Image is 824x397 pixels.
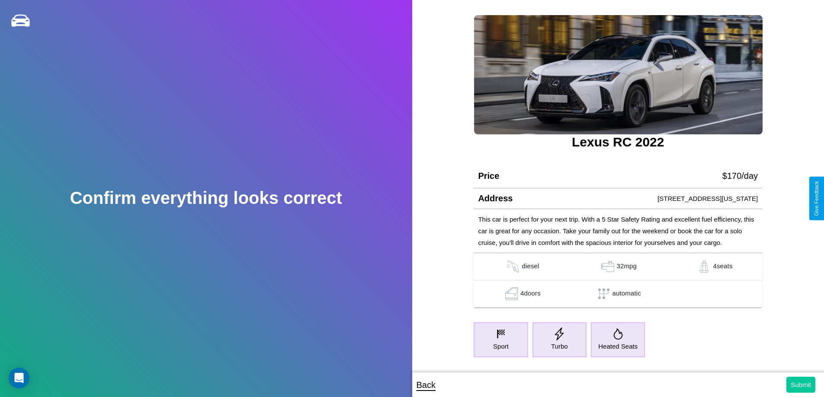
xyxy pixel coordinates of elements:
h3: Lexus RC 2022 [474,135,762,149]
h4: Address [478,194,513,203]
p: $ 170 /day [722,168,758,184]
p: Back [417,377,436,393]
h4: Price [478,171,499,181]
p: 4 doors [520,287,541,300]
p: This car is perfect for your next trip. With a 5 Star Safety Rating and excellent fuel efficiency... [478,213,758,248]
button: Submit [786,377,815,393]
div: Open Intercom Messenger [9,368,29,388]
table: simple table [474,253,762,308]
p: Sport [493,340,509,352]
p: [STREET_ADDRESS][US_STATE] [657,193,758,204]
img: gas [599,260,616,273]
img: gas [696,260,713,273]
img: gas [503,287,520,300]
p: Heated Seats [598,340,638,352]
div: Give Feedback [814,181,820,216]
h2: Confirm everything looks correct [70,188,342,208]
p: automatic [612,287,641,300]
p: 4 seats [713,260,732,273]
p: 32 mpg [616,260,637,273]
p: Turbo [551,340,568,352]
p: diesel [522,260,539,273]
img: gas [504,260,522,273]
